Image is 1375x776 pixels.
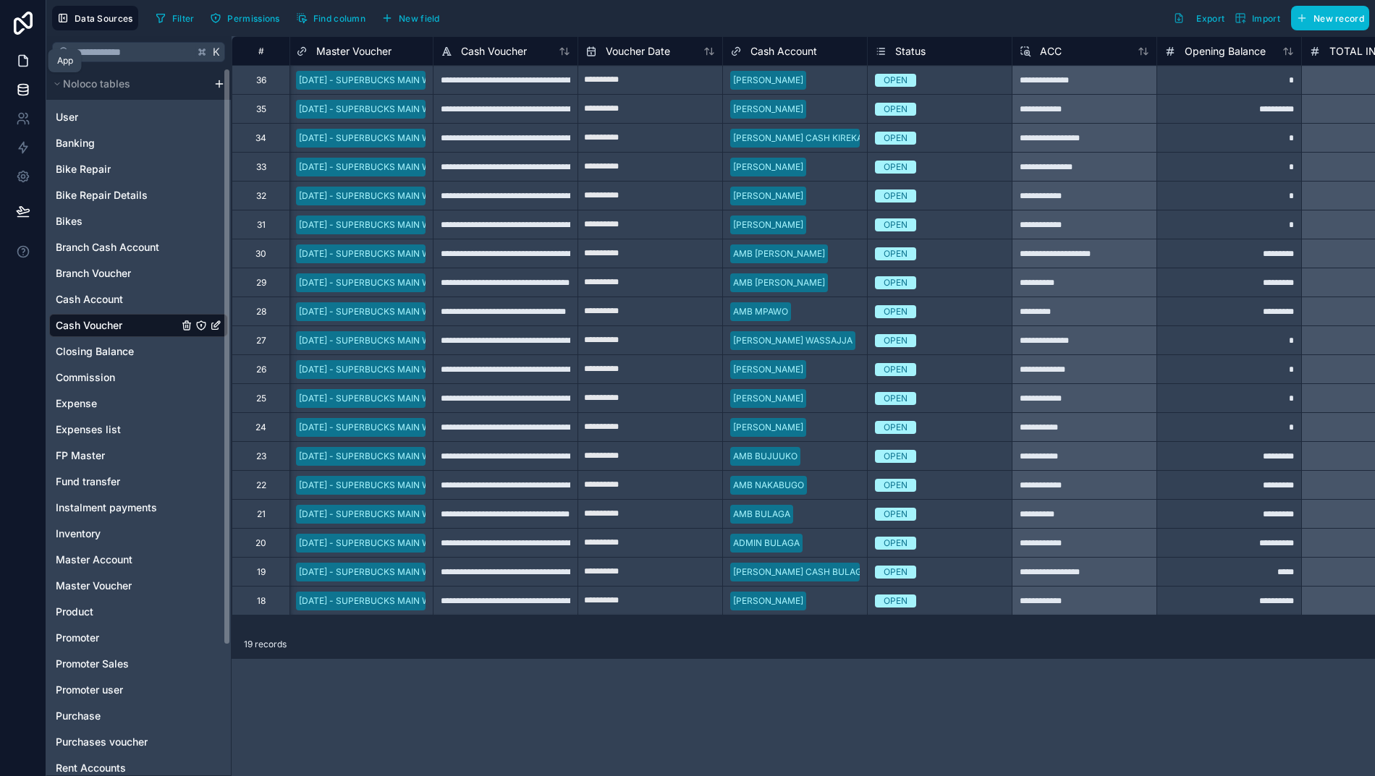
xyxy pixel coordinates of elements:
[256,103,266,115] div: 35
[884,566,907,579] div: OPEN
[299,508,457,521] div: [DATE] - SUPERBUCKS MAIN WALLET
[299,450,457,463] div: [DATE] - SUPERBUCKS MAIN WALLET
[733,537,800,550] div: ADMIN BULAGA
[733,594,803,607] div: [PERSON_NAME]
[1185,44,1266,59] span: Opening Balance
[257,595,266,607] div: 18
[255,248,266,260] div: 30
[733,103,803,116] div: [PERSON_NAME]
[884,305,907,318] div: OPEN
[733,566,868,579] div: [PERSON_NAME] CASH BULAGA
[299,276,457,289] div: [DATE] - SUPERBUCKS MAIN WALLET
[1313,13,1364,24] span: New record
[733,218,803,231] div: [PERSON_NAME]
[299,537,457,550] div: [DATE] - SUPERBUCKS MAIN WALLET
[884,421,907,434] div: OPEN
[733,508,790,521] div: AMB BULAGA
[299,189,457,202] div: [DATE] - SUPERBUCKS MAIN WALLET
[733,421,803,434] div: [PERSON_NAME]
[733,363,803,376] div: [PERSON_NAME]
[291,7,371,29] button: Find column
[884,218,907,231] div: OPEN
[299,392,457,405] div: [DATE] - SUPERBUCKS MAIN WALLET
[299,161,457,174] div: [DATE] - SUPERBUCKS MAIN WALLET
[299,132,457,145] div: [DATE] - SUPERBUCKS MAIN WALLET
[299,74,457,87] div: [DATE] - SUPERBUCKS MAIN WALLET
[257,508,266,520] div: 21
[299,334,457,347] div: [DATE] - SUPERBUCKS MAIN WALLET
[256,364,266,375] div: 26
[1168,6,1230,30] button: Export
[75,13,133,24] span: Data Sources
[299,421,457,434] div: [DATE] - SUPERBUCKS MAIN WALLET
[244,639,287,650] span: 19 records
[299,363,457,376] div: [DATE] - SUPERBUCKS MAIN WALLET
[733,247,825,260] div: AMB [PERSON_NAME]
[256,190,266,202] div: 32
[257,566,266,578] div: 19
[884,74,907,87] div: OPEN
[1291,6,1369,30] button: New record
[733,450,797,463] div: AMB BUJUUKO
[884,189,907,202] div: OPEN
[884,537,907,550] div: OPEN
[257,219,266,231] div: 31
[884,247,907,260] div: OPEN
[57,55,73,67] div: App
[606,44,670,59] span: Voucher Date
[884,594,907,607] div: OPEN
[256,161,266,173] div: 33
[750,44,817,59] span: Cash Account
[884,103,907,116] div: OPEN
[376,7,445,29] button: New field
[256,479,266,491] div: 22
[884,508,907,521] div: OPEN
[299,566,457,579] div: [DATE] - SUPERBUCKS MAIN WALLET
[256,306,266,317] div: 28
[256,277,266,289] div: 29
[205,7,290,29] a: Permissions
[227,13,279,24] span: Permissions
[299,103,457,116] div: [DATE] - SUPERBUCKS MAIN WALLET
[884,392,907,405] div: OPEN
[461,44,527,59] span: Cash Voucher
[733,276,825,289] div: AMB [PERSON_NAME]
[255,537,266,549] div: 20
[256,74,266,86] div: 36
[205,7,284,29] button: Permissions
[884,132,907,145] div: OPEN
[313,13,365,24] span: Find column
[733,334,852,347] div: [PERSON_NAME] WASSAJJA
[733,479,804,492] div: AMB NAKABUGO
[256,393,266,404] div: 25
[1252,13,1280,24] span: Import
[884,479,907,492] div: OPEN
[150,7,200,29] button: Filter
[299,594,457,607] div: [DATE] - SUPERBUCKS MAIN WALLET
[884,161,907,174] div: OPEN
[299,479,457,492] div: [DATE] - SUPERBUCKS MAIN WALLET
[256,335,266,346] div: 27
[172,13,195,24] span: Filter
[255,132,266,144] div: 34
[733,392,803,405] div: [PERSON_NAME]
[52,6,138,30] button: Data Sources
[733,189,803,202] div: [PERSON_NAME]
[1040,44,1062,59] span: ACC
[895,44,926,59] span: Status
[733,305,788,318] div: AMB MPAWO
[733,132,863,145] div: [PERSON_NAME] CASH KIREKA
[211,47,221,57] span: K
[299,218,457,231] div: [DATE] - SUPERBUCKS MAIN WALLET
[884,450,907,463] div: OPEN
[243,46,279,56] div: #
[256,451,266,462] div: 23
[399,13,440,24] span: New field
[733,161,803,174] div: [PERSON_NAME]
[299,305,457,318] div: [DATE] - SUPERBUCKS MAIN WALLET
[255,422,266,433] div: 24
[884,276,907,289] div: OPEN
[1196,13,1224,24] span: Export
[733,74,803,87] div: [PERSON_NAME]
[299,247,457,260] div: [DATE] - SUPERBUCKS MAIN WALLET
